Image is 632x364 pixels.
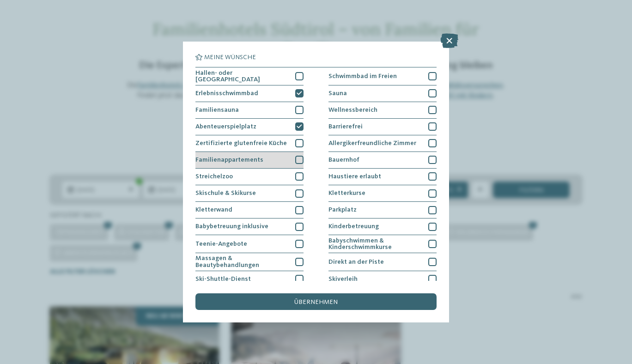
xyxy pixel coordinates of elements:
[328,259,384,265] span: Direkt an der Piste
[195,157,263,163] span: Familienappartements
[328,73,397,79] span: Schwimmbad im Freien
[328,140,416,146] span: Allergikerfreundliche Zimmer
[195,140,287,146] span: Zertifizierte glutenfreie Küche
[328,123,363,130] span: Barrierefrei
[328,206,357,213] span: Parkplatz
[328,223,379,230] span: Kinderbetreuung
[294,299,338,305] span: übernehmen
[195,206,232,213] span: Kletterwand
[195,190,256,196] span: Skischule & Skikurse
[328,276,358,282] span: Skiverleih
[195,90,258,97] span: Erlebnisschwimmbad
[328,237,422,251] span: Babyschwimmen & Kinderschwimmkurse
[328,190,365,196] span: Kletterkurse
[195,107,239,113] span: Familiensauna
[195,276,251,282] span: Ski-Shuttle-Dienst
[328,90,347,97] span: Sauna
[195,241,247,247] span: Teenie-Angebote
[195,123,256,130] span: Abenteuerspielplatz
[328,157,359,163] span: Bauernhof
[195,255,289,268] span: Massagen & Beautybehandlungen
[328,107,377,113] span: Wellnessbereich
[195,70,289,83] span: Hallen- oder [GEOGRAPHIC_DATA]
[195,223,268,230] span: Babybetreuung inklusive
[204,54,256,61] span: Meine Wünsche
[195,173,233,180] span: Streichelzoo
[328,173,381,180] span: Haustiere erlaubt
